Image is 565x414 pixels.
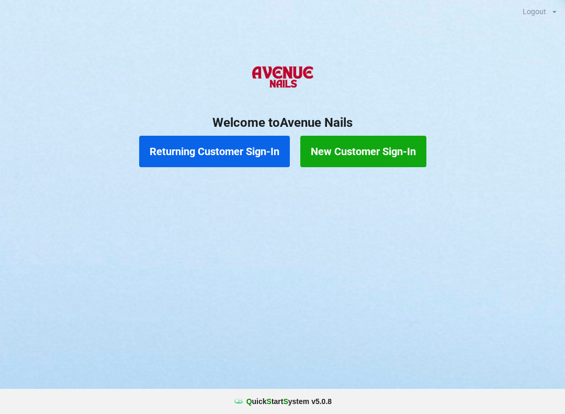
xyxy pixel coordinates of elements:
[139,136,290,167] button: Returning Customer Sign-In
[283,397,288,406] span: S
[523,8,546,15] div: Logout
[233,396,244,407] img: favicon.ico
[300,136,426,167] button: New Customer Sign-In
[246,396,332,407] b: uick tart ystem v 5.0.8
[246,397,252,406] span: Q
[247,57,317,99] img: AvenueNails-Logo.png
[267,397,272,406] span: S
